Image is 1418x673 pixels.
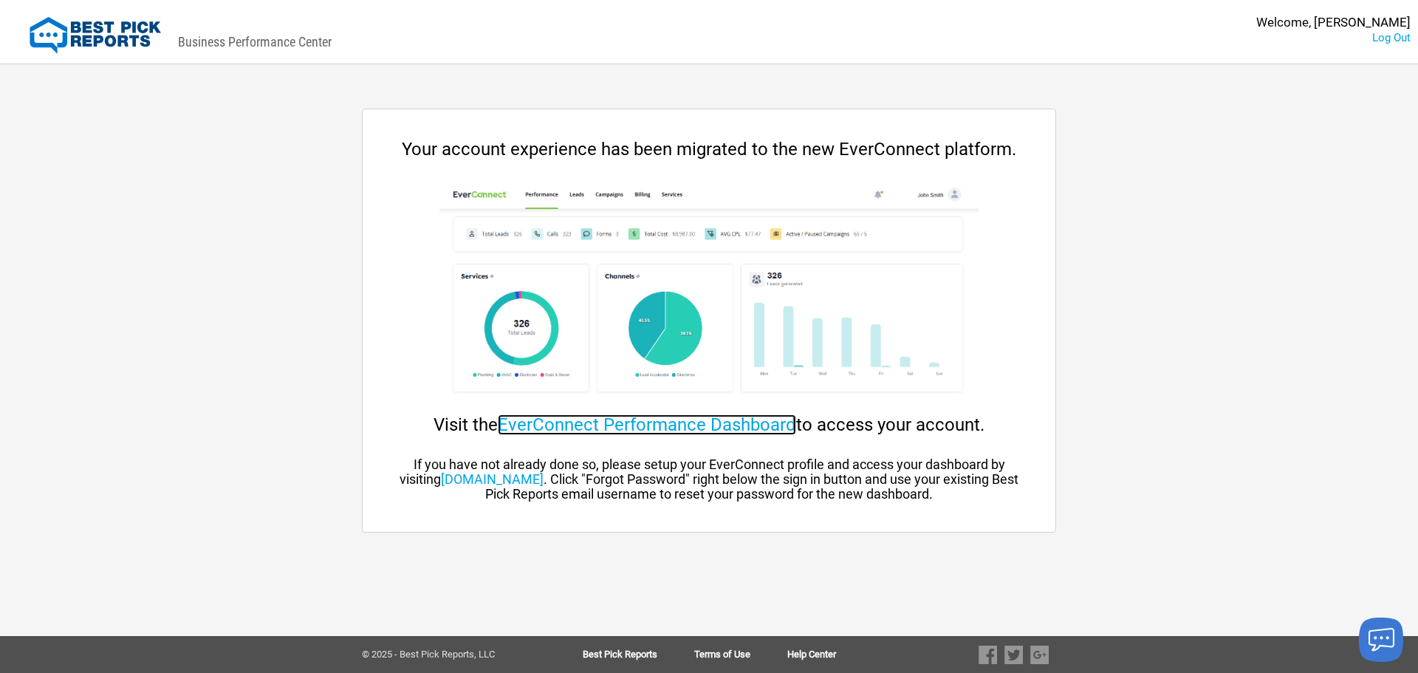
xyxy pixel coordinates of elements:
[1359,618,1403,662] button: Launch chat
[694,649,787,660] a: Terms of Use
[392,414,1026,435] div: Visit the to access your account.
[362,649,535,660] div: © 2025 - Best Pick Reports, LLC
[583,649,694,660] a: Best Pick Reports
[439,182,978,403] img: cp-dashboard.png
[441,471,544,487] a: [DOMAIN_NAME]
[498,414,796,435] a: EverConnect Performance Dashboard
[1372,31,1411,44] a: Log Out
[392,457,1026,502] div: If you have not already done so, please setup your EverConnect profile and access your dashboard ...
[392,139,1026,160] div: Your account experience has been migrated to the new EverConnect platform.
[1256,15,1411,30] div: Welcome, [PERSON_NAME]
[787,649,836,660] a: Help Center
[30,17,161,54] img: Best Pick Reports Logo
